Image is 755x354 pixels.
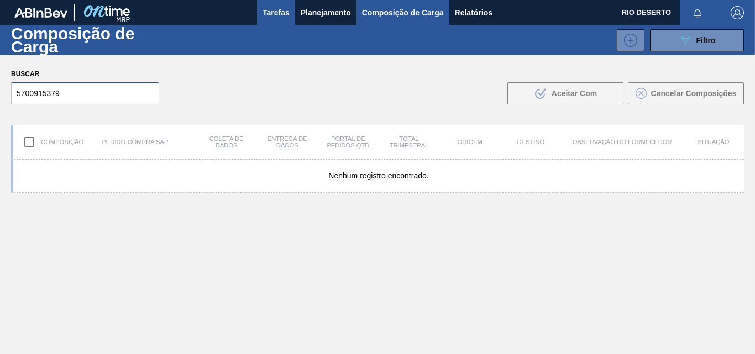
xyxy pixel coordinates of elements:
button: Cancelar Composições [628,82,744,104]
font: Planejamento [301,8,351,17]
button: Aceitar Com [507,82,623,104]
img: TNhmsLtSVTkK8tSr43FrP2fwEKptu5GPRR3wAAAABJRU5ErkJggg== [14,8,67,18]
font: Entrega de dados [268,135,307,149]
font: Buscar [11,70,39,78]
font: Aceitar Com [552,89,597,98]
font: Composição de Carga [11,24,134,55]
font: Filtro [696,36,716,45]
font: Composição [41,139,83,145]
button: Filtro [650,29,744,51]
font: Nenhum registro encontrado. [328,171,428,180]
font: RIO DESERTO [622,8,671,17]
font: Origem [458,139,483,145]
font: Tarefas [263,8,290,17]
font: Cancelar Composições [651,89,737,98]
font: Composição de Carga [362,8,444,17]
font: Observação do Fornecedor [573,139,672,145]
font: Situação [698,139,729,145]
div: Nova Composição [611,29,644,51]
font: Relatórios [455,8,492,17]
font: Total trimestral [390,135,429,149]
font: Portal de Pedidos Qtd [327,135,369,149]
button: Notificações [680,5,715,20]
font: Pedido Compra SAP [102,139,168,145]
font: Coleta de dados [209,135,244,149]
img: Sair [731,6,744,19]
font: Destino [517,139,545,145]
